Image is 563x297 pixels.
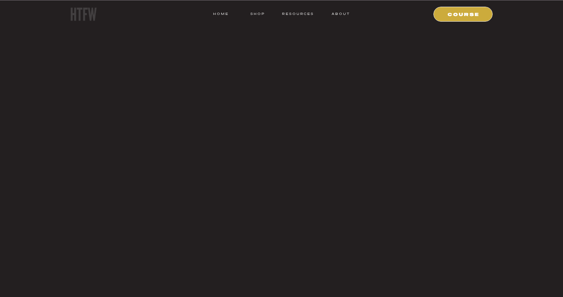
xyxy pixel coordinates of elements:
a: shop [243,10,272,17]
a: COURSE [438,10,489,17]
a: resources [279,10,314,17]
a: ABOUT [331,10,350,17]
a: HOME [213,10,229,17]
